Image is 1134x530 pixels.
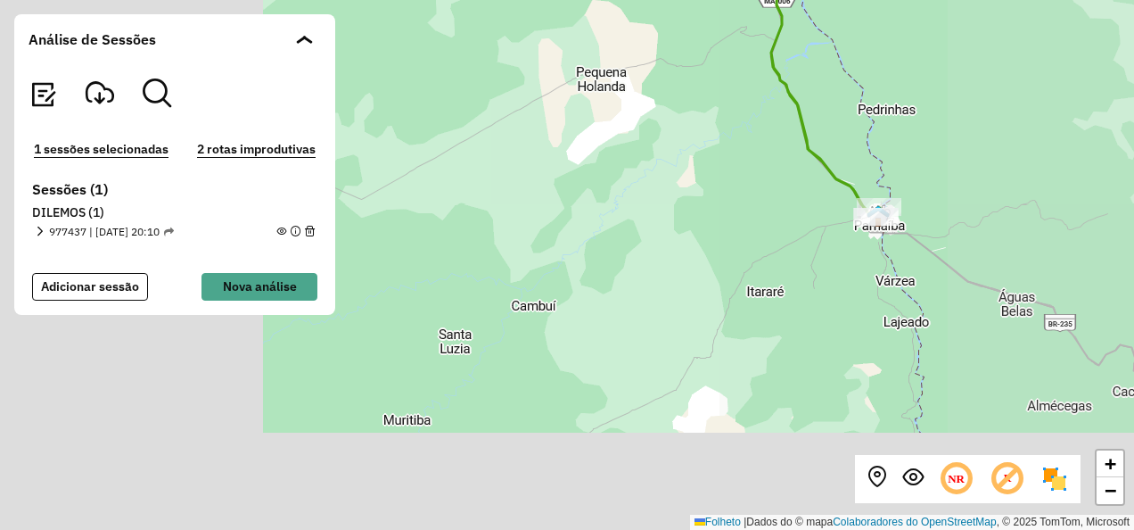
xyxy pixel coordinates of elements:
[690,515,1134,530] div: Dados do © mapa , © 2025 TomTom, Microsoft
[1097,477,1123,504] a: Diminuir o zoom
[694,516,741,528] a: Folheto
[86,79,114,111] button: Visualizar Romaneio Exportadas
[744,516,746,528] span: |
[32,181,317,198] h6: Sessões (1)
[938,460,975,498] span: Ocultar NR
[1105,452,1116,475] span: +
[1105,479,1116,501] span: −
[989,460,1026,498] span: Exibir rótulo
[29,79,57,111] button: Visualizar relatório de Roteirização Exportadas
[867,204,890,228] img: Alto Parnaíba
[902,467,924,493] button: Exibir sessão original
[833,516,996,528] a: Colaboradores do OpenStreetMap
[29,139,174,160] button: 1 sessões selecionadas
[32,205,317,221] h6: DILEMOS (1)
[192,139,321,160] button: 2 rotas improdutivas
[1040,465,1069,493] img: Exibir/Ocultar setores
[201,273,317,301] button: Nova análise
[867,467,888,493] button: Centralizar mapa no depósito ou ponto de apoio
[1097,451,1123,477] a: Ampliar
[49,225,160,238] font: 977437 | [DATE] 20:10
[32,273,148,301] button: Adicionar sessão
[29,29,156,50] span: Análise de Sessões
